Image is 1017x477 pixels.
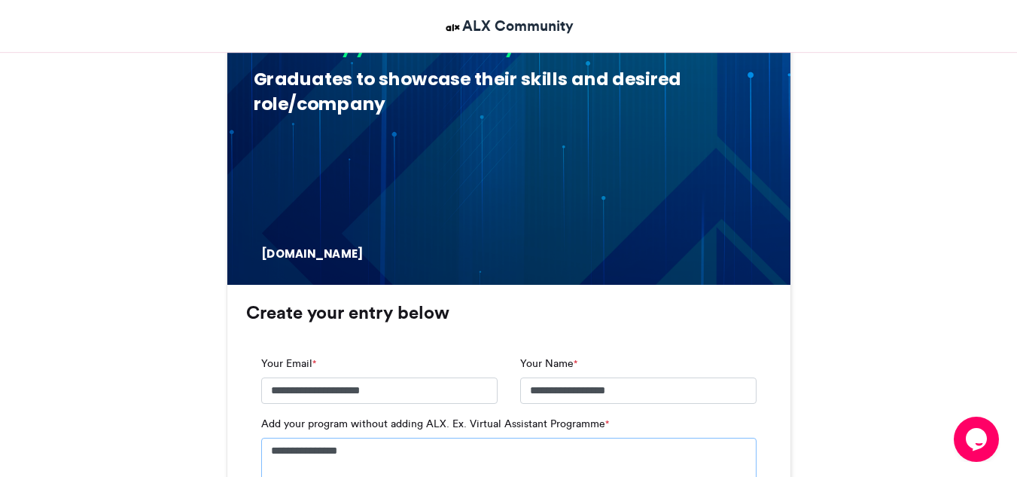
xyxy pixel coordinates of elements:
h3: Create your entry below [246,304,772,322]
label: Add your program without adding ALX. Ex. Virtual Assistant Programme [261,416,609,432]
div: Graduates to showcase their skills and desired role/company [253,67,756,116]
label: Your Email [261,356,316,372]
img: ALX Community [443,18,462,37]
label: Your Name [520,356,577,372]
a: ALX Community [443,15,574,37]
iframe: chat widget [954,417,1002,462]
div: [DOMAIN_NAME] [260,246,376,262]
div: This is why you want me on your team: [253,35,756,60]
